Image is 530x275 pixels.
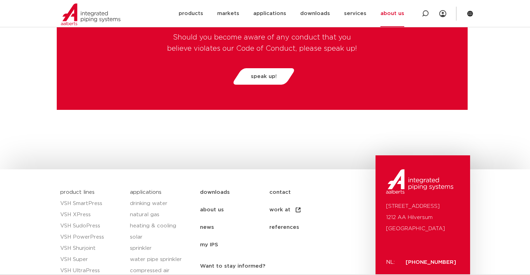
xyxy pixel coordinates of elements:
[60,234,104,240] font: VSH PowerPress
[60,220,123,232] a: VSH SudoPress
[130,243,193,254] a: sprinkler
[60,243,123,254] a: VSH Shurjoint
[200,184,372,254] nav: Menu
[386,226,445,231] font: [GEOGRAPHIC_DATA]
[269,184,339,201] a: contact
[200,190,230,195] font: downloads
[200,219,269,236] a: news
[130,201,167,206] font: drinking water
[60,223,100,228] font: VSH SudoPress
[344,11,366,16] font: services
[386,204,440,209] font: [STREET_ADDRESS]
[200,207,224,212] font: about us
[269,190,291,195] font: contact
[200,184,269,201] a: downloads
[130,212,159,217] font: natural gas
[60,254,123,265] a: VSH Super
[253,11,286,16] font: applications
[130,246,152,251] font: sprinkler
[251,74,277,79] font: speak up!
[269,225,299,230] font: references
[130,268,170,273] font: compressed air
[179,11,203,16] font: products
[200,201,269,219] a: about us
[269,219,339,236] a: references
[167,34,357,52] font: Should you become aware of any conduct that you believe violates our Code of Conduct, please spea...
[130,223,176,228] font: heating & cooling
[60,201,102,206] font: VSH SmartPress
[130,254,193,265] a: water pipe sprinkler
[60,246,96,251] font: VSH Shurjoint
[130,198,193,209] a: drinking water
[386,215,433,220] font: 1212 AA Hilversum
[232,68,296,85] a: speak up!
[200,242,218,247] font: my IPS
[60,257,88,262] font: VSH Super
[130,232,193,243] a: solar
[130,220,193,232] a: heating & cooling
[60,209,123,220] a: VSH XPress
[130,190,161,195] a: applications
[60,232,123,243] a: VSH PowerPress
[60,190,95,195] a: product lines
[386,260,395,265] font: NL:
[130,234,143,240] font: solar
[300,11,330,16] font: downloads
[60,198,123,209] a: VSH SmartPress
[380,11,404,16] font: about us
[60,212,91,217] font: VSH XPress
[217,11,239,16] font: markets
[200,225,214,230] font: news
[130,257,182,262] font: water pipe sprinkler
[200,236,269,254] a: my IPS
[406,260,456,265] a: [PHONE_NUMBER]
[200,263,265,269] font: Want to stay informed?
[130,209,193,220] a: natural gas
[60,268,100,273] font: VSH UltraPress
[269,207,290,212] font: work at
[269,201,339,219] a: work at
